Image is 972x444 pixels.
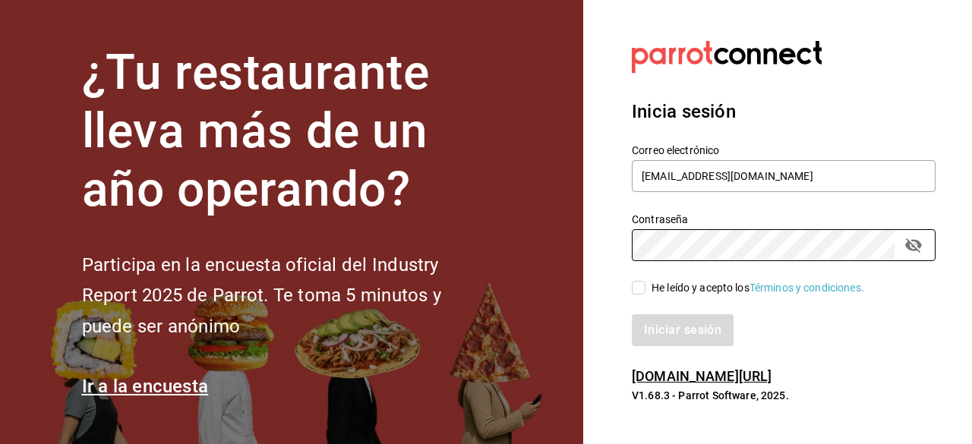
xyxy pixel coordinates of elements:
[750,282,864,294] a: Términos y condiciones.
[82,250,492,342] h2: Participa en la encuesta oficial del Industry Report 2025 de Parrot. Te toma 5 minutos y puede se...
[632,368,772,384] a: [DOMAIN_NAME][URL]
[632,98,936,125] h3: Inicia sesión
[82,44,492,219] h1: ¿Tu restaurante lleva más de un año operando?
[632,160,936,192] input: Ingresa tu correo electrónico
[901,232,926,258] button: passwordField
[632,388,936,403] p: V1.68.3 - Parrot Software, 2025.
[632,214,936,225] label: Contraseña
[632,145,936,156] label: Correo electrónico
[82,376,209,397] a: Ir a la encuesta
[652,280,864,296] div: He leído y acepto los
